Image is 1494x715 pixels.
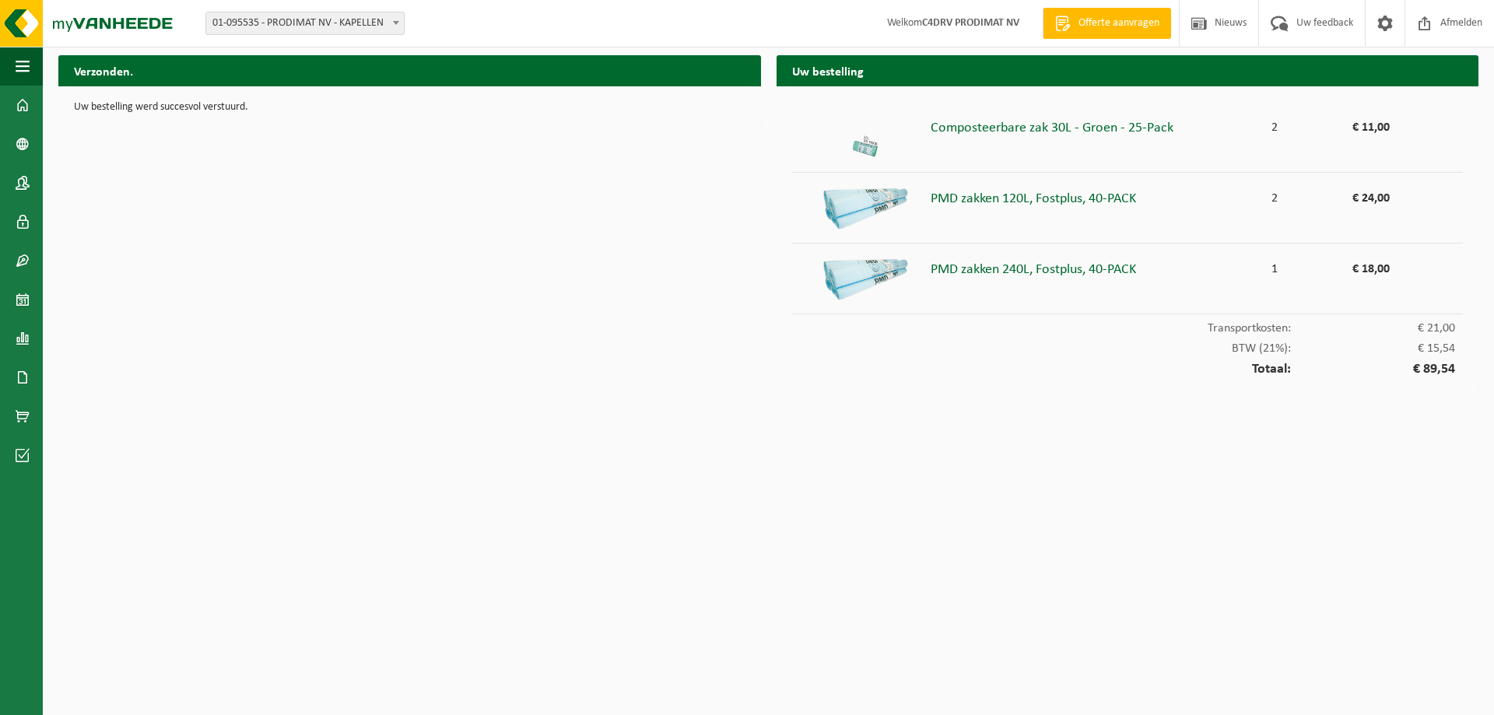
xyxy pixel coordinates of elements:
span: € 89,54 [1291,363,1455,377]
img: 01-000496 [819,184,912,231]
span: 01-095535 - PRODIMAT NV - KAPELLEN [206,12,404,34]
div: € 18,00 [1291,255,1389,275]
div: € 24,00 [1291,184,1389,205]
strong: C4DRV PRODIMAT NV [922,17,1019,29]
div: 2 [1258,184,1291,205]
a: Offerte aanvragen [1043,8,1171,39]
span: € 15,54 [1291,342,1455,355]
p: Uw bestelling werd succesvol verstuurd. [74,102,745,113]
div: Composteerbare zak 30L - Groen - 25-Pack [931,114,1258,135]
div: Totaal: [792,355,1464,377]
h2: Verzonden. [58,55,761,86]
div: Transportkosten: [792,314,1464,335]
div: BTW (21%): [792,335,1464,355]
span: 01-095535 - PRODIMAT NV - KAPELLEN [205,12,405,35]
img: 01-000531 [819,255,912,302]
div: PMD zakken 240L, Fostplus, 40-PACK [931,255,1258,277]
span: € 21,00 [1291,322,1455,335]
div: 1 [1258,255,1291,275]
img: 01-001000 [842,114,889,160]
div: PMD zakken 120L, Fostplus, 40-PACK [931,184,1258,206]
h2: Uw bestelling [777,55,1479,86]
span: Offerte aanvragen [1075,16,1163,31]
div: € 11,00 [1291,114,1389,134]
div: 2 [1258,114,1291,134]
